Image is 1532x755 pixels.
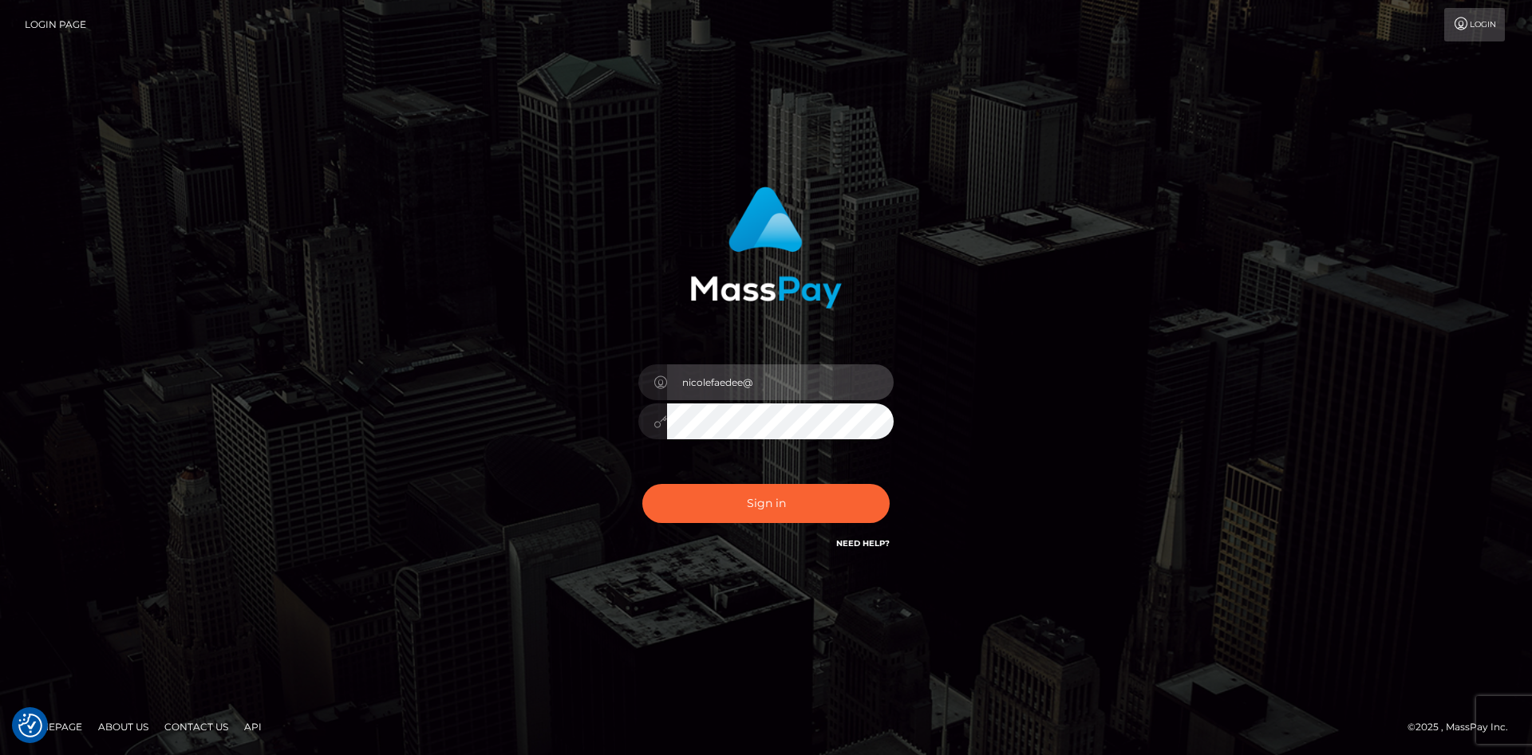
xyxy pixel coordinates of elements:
[1408,718,1520,736] div: © 2025 , MassPay Inc.
[18,714,89,739] a: Homepage
[158,714,235,739] a: Contact Us
[1444,8,1505,41] a: Login
[690,187,842,309] img: MassPay Login
[25,8,86,41] a: Login Page
[836,538,890,549] a: Need Help?
[667,364,894,400] input: Username...
[642,484,890,523] button: Sign in
[238,714,268,739] a: API
[18,714,42,737] img: Revisit consent button
[18,714,42,737] button: Consent Preferences
[92,714,155,739] a: About Us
